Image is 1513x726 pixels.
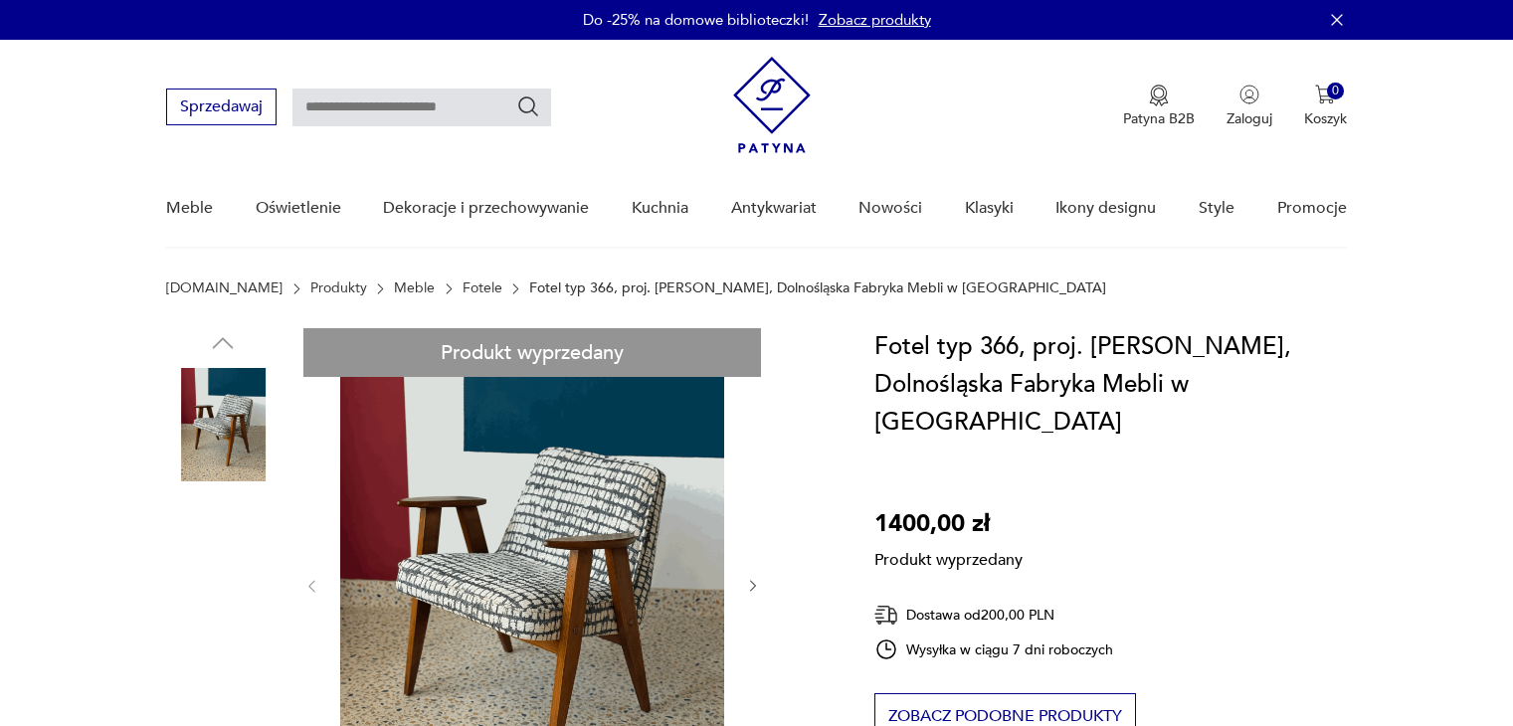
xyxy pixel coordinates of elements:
[394,280,435,296] a: Meble
[1315,85,1335,104] img: Ikona koszyka
[858,170,922,247] a: Nowości
[874,505,1023,543] p: 1400,00 zł
[1123,85,1195,128] button: Patyna B2B
[516,94,540,118] button: Szukaj
[1304,85,1347,128] button: 0Koszyk
[632,170,688,247] a: Kuchnia
[1123,109,1195,128] p: Patyna B2B
[731,170,817,247] a: Antykwariat
[310,280,367,296] a: Produkty
[1304,109,1347,128] p: Koszyk
[256,170,341,247] a: Oświetlenie
[1327,83,1344,99] div: 0
[874,328,1347,442] h1: Fotel typ 366, proj. [PERSON_NAME], Dolnośląska Fabryka Mebli w [GEOGRAPHIC_DATA]
[1199,170,1234,247] a: Style
[1123,85,1195,128] a: Ikona medaluPatyna B2B
[1055,170,1156,247] a: Ikony designu
[166,280,283,296] a: [DOMAIN_NAME]
[583,10,809,30] p: Do -25% na domowe biblioteczki!
[166,170,213,247] a: Meble
[1227,85,1272,128] button: Zaloguj
[166,101,277,115] a: Sprzedawaj
[1277,170,1347,247] a: Promocje
[874,603,1113,628] div: Dostawa od 200,00 PLN
[383,170,589,247] a: Dekoracje i przechowywanie
[733,57,811,153] img: Patyna - sklep z meblami i dekoracjami vintage
[166,89,277,125] button: Sprzedawaj
[874,603,898,628] img: Ikona dostawy
[1227,109,1272,128] p: Zaloguj
[1149,85,1169,106] img: Ikona medalu
[1239,85,1259,104] img: Ikonka użytkownika
[874,637,1113,661] div: Wysyłka w ciągu 7 dni roboczych
[463,280,502,296] a: Fotele
[965,170,1014,247] a: Klasyki
[529,280,1106,296] p: Fotel typ 366, proj. [PERSON_NAME], Dolnośląska Fabryka Mebli w [GEOGRAPHIC_DATA]
[819,10,931,30] a: Zobacz produkty
[874,543,1023,571] p: Produkt wyprzedany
